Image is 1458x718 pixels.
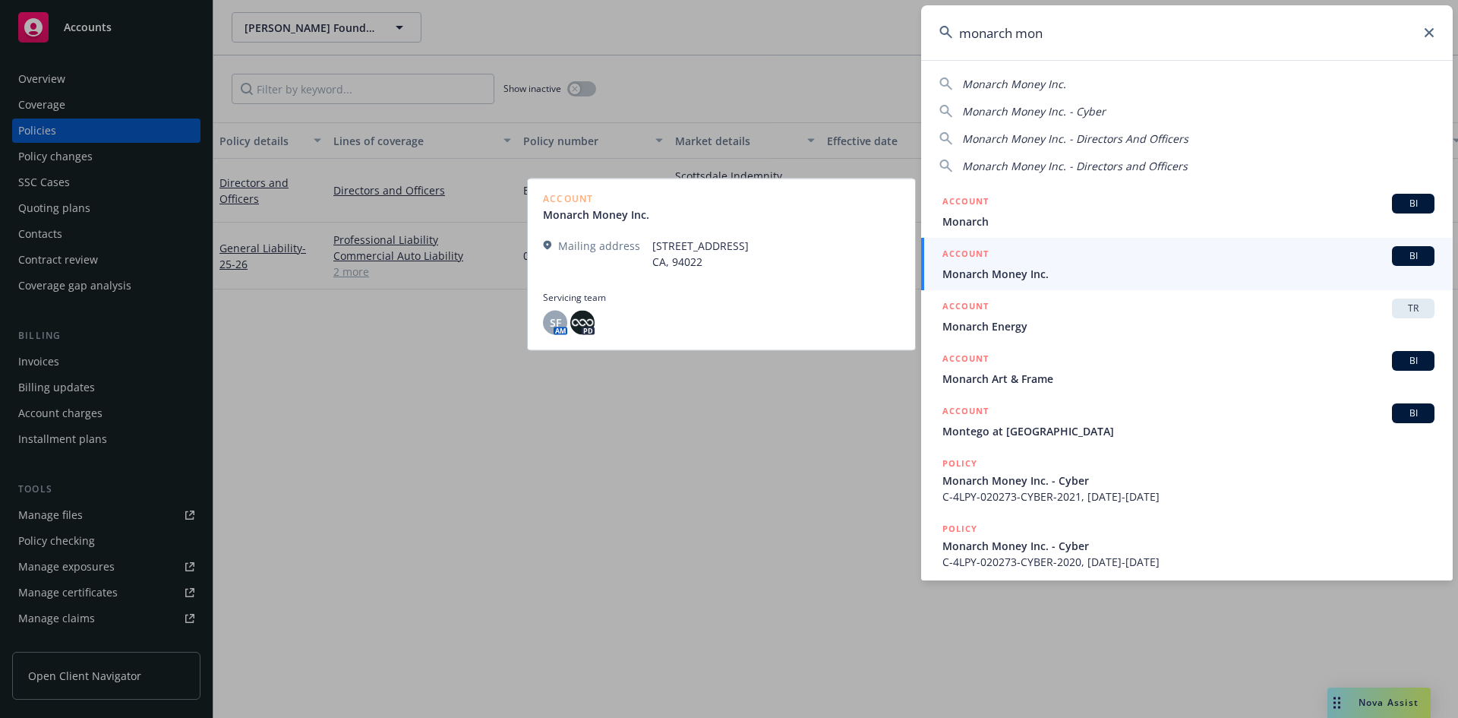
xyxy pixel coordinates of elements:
[921,395,1453,448] a: ACCOUNTBIMontego at [GEOGRAPHIC_DATA]
[921,290,1453,343] a: ACCOUNTTRMonarch Energy
[942,538,1434,554] span: Monarch Money Inc. - Cyber
[962,77,1066,91] span: Monarch Money Inc.
[942,521,977,536] h5: POLICY
[921,513,1453,578] a: POLICYMonarch Money Inc. - CyberC-4LPY-020273-CYBER-2020, [DATE]-[DATE]
[942,299,989,317] h5: ACCOUNT
[942,194,989,212] h5: ACCOUNT
[942,318,1434,334] span: Monarch Energy
[921,448,1453,513] a: POLICYMonarch Money Inc. - CyberC-4LPY-020273-CYBER-2021, [DATE]-[DATE]
[942,554,1434,570] span: C-4LPY-020273-CYBER-2020, [DATE]-[DATE]
[1398,354,1428,368] span: BI
[921,238,1453,290] a: ACCOUNTBIMonarch Money Inc.
[942,266,1434,282] span: Monarch Money Inc.
[942,456,977,471] h5: POLICY
[942,351,989,369] h5: ACCOUNT
[942,214,1434,229] span: Monarch
[942,489,1434,504] span: C-4LPY-020273-CYBER-2021, [DATE]-[DATE]
[921,185,1453,238] a: ACCOUNTBIMonarch
[921,5,1453,60] input: Search...
[1398,406,1428,420] span: BI
[1398,249,1428,263] span: BI
[962,159,1188,173] span: Monarch Money Inc. - Directors and Officers
[962,104,1106,119] span: Monarch Money Inc. - Cyber
[942,473,1434,489] span: Monarch Money Inc. - Cyber
[962,131,1188,146] span: Monarch Money Inc. - Directors And Officers
[942,403,989,422] h5: ACCOUNT
[1398,197,1428,210] span: BI
[942,423,1434,439] span: Montego at [GEOGRAPHIC_DATA]
[942,371,1434,387] span: Monarch Art & Frame
[921,343,1453,395] a: ACCOUNTBIMonarch Art & Frame
[942,246,989,264] h5: ACCOUNT
[1398,302,1428,315] span: TR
